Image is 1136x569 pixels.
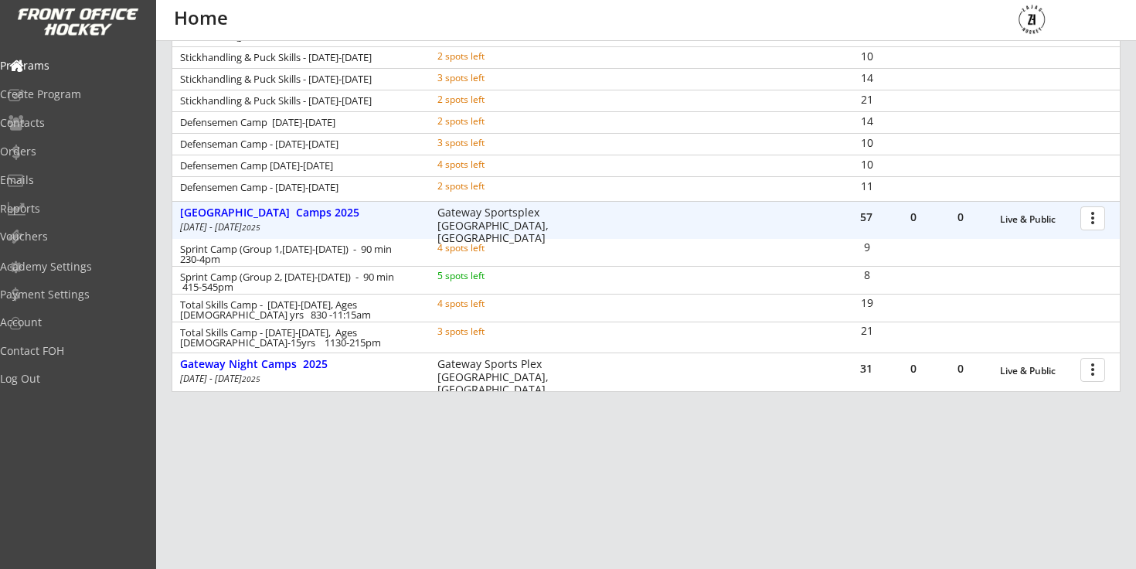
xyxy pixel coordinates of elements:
[890,363,937,374] div: 0
[843,212,889,223] div: 57
[844,116,889,127] div: 14
[843,363,889,374] div: 31
[437,95,537,104] div: 2 spots left
[180,31,417,41] div: Stickhandling & Puck Skills - [DATE]-[DATE]
[180,358,421,371] div: Gateway Night Camps 2025
[844,51,889,62] div: 10
[890,212,937,223] div: 0
[242,222,260,233] em: 2025
[180,161,417,171] div: Defensemen Camp [DATE]-[DATE]
[844,73,889,83] div: 14
[1000,214,1073,225] div: Live & Public
[437,206,559,245] div: Gateway Sportsplex [GEOGRAPHIC_DATA], [GEOGRAPHIC_DATA]
[844,325,889,336] div: 21
[437,160,537,169] div: 4 spots left
[437,327,537,336] div: 3 spots left
[437,299,537,308] div: 4 spots left
[844,181,889,192] div: 11
[180,96,417,106] div: Stickhandling & Puck Skills - [DATE]-[DATE]
[180,74,417,84] div: Stickhandling & Puck Skills - [DATE]-[DATE]
[437,117,537,126] div: 2 spots left
[844,94,889,105] div: 21
[844,242,889,253] div: 9
[180,53,417,63] div: Stickhandling & Puck Skills - [DATE]-[DATE]
[1080,358,1105,382] button: more_vert
[844,270,889,281] div: 8
[180,118,417,128] div: Defensemen Camp [DATE]-[DATE]
[844,298,889,308] div: 19
[180,328,417,348] div: Total Skills Camp - [DATE]-[DATE], Ages [DEMOGRAPHIC_DATA]-15yrs 1130-215pm
[180,139,417,149] div: Defenseman Camp - [DATE]-[DATE]
[437,52,537,61] div: 2 spots left
[437,358,559,397] div: Gateway Sports Plex [GEOGRAPHIC_DATA], [GEOGRAPHIC_DATA]
[242,373,260,384] em: 2025
[844,138,889,148] div: 10
[180,182,417,193] div: Defensemen Camp - [DATE]-[DATE]
[844,159,889,170] div: 10
[437,138,537,148] div: 3 spots left
[180,223,417,232] div: [DATE] - [DATE]
[437,244,537,253] div: 4 spots left
[180,300,417,320] div: Total Skills Camp - [DATE]-[DATE], Ages [DEMOGRAPHIC_DATA] yrs 830 -11:15am
[1000,366,1073,376] div: Live & Public
[180,244,417,264] div: Sprint Camp (Group 1,[DATE]-[DATE]) - 90 min 230-4pm
[180,272,417,292] div: Sprint Camp (Group 2, [DATE]-[DATE]) - 90 min 415-545pm
[437,271,537,281] div: 5 spots left
[180,206,421,220] div: [GEOGRAPHIC_DATA] Camps 2025
[180,374,417,383] div: [DATE] - [DATE]
[437,73,537,83] div: 3 spots left
[937,363,984,374] div: 0
[1080,206,1105,230] button: more_vert
[937,212,984,223] div: 0
[437,182,537,191] div: 2 spots left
